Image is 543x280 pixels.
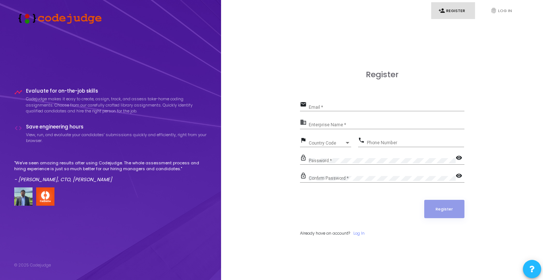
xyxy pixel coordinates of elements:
[14,176,112,183] em: - [PERSON_NAME], CTO, [PERSON_NAME]
[490,7,497,14] i: fingerprint
[456,154,464,163] mat-icon: visibility
[14,160,207,172] p: "We've seen amazing results after using Codejudge. The whole assessment process and hiring experi...
[300,230,350,236] span: Already have an account?
[26,132,207,144] p: View, run, and evaluate your candidates’ submissions quickly and efficiently, right from your bro...
[14,124,22,132] i: code
[424,200,464,218] button: Register
[300,137,309,145] mat-icon: flag
[14,187,33,206] img: user image
[14,262,51,268] div: © 2025 Codejudge
[26,88,207,94] h4: Evaluate for on-the-job skills
[300,70,464,79] h3: Register
[367,140,464,145] input: Phone Number
[309,123,464,128] input: Enterprise Name
[26,124,207,130] h4: Save engineering hours
[26,96,207,114] p: Codejudge makes it easy to create, assign, track, and assess take-home coding assignments. Choose...
[14,88,22,96] i: timeline
[483,2,527,19] a: fingerprintLog In
[300,172,309,181] mat-icon: lock_outline
[300,154,309,163] mat-icon: lock_outline
[309,105,464,110] input: Email
[438,7,445,14] i: person_add
[300,101,309,109] mat-icon: email
[353,230,365,236] a: Log In
[358,137,367,145] mat-icon: phone
[456,172,464,181] mat-icon: visibility
[431,2,475,19] a: person_addRegister
[36,187,54,206] img: company-logo
[300,119,309,127] mat-icon: business
[309,141,345,145] span: Country Code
